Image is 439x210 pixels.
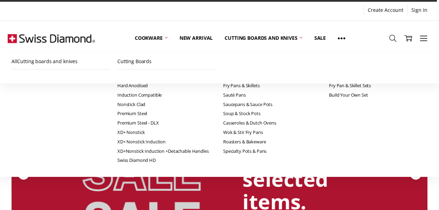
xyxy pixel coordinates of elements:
a: Sale [308,23,332,54]
a: Cookware [129,23,174,54]
a: Cutting boards and knives [219,23,308,54]
img: Free Shipping On Every Order [8,21,95,56]
a: Create Account [364,5,407,15]
a: Show All [332,23,351,54]
a: Cutting Boards [117,54,216,69]
a: New arrival [174,23,219,54]
a: Sign In [408,5,431,15]
div: Next [409,168,422,180]
div: Previous [17,168,30,180]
